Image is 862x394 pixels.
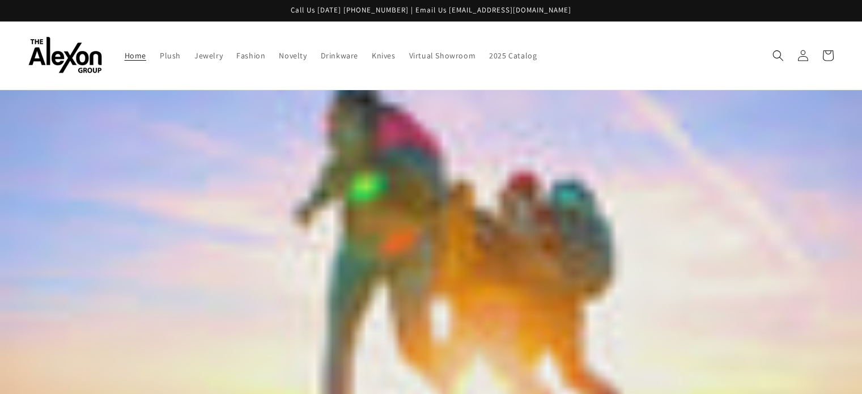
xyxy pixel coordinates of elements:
[409,50,476,61] span: Virtual Showroom
[314,44,365,67] a: Drinkware
[402,44,483,67] a: Virtual Showroom
[272,44,313,67] a: Novelty
[766,43,791,68] summary: Search
[230,44,272,67] a: Fashion
[489,50,537,61] span: 2025 Catalog
[372,50,396,61] span: Knives
[321,50,358,61] span: Drinkware
[365,44,402,67] a: Knives
[279,50,307,61] span: Novelty
[153,44,188,67] a: Plush
[160,50,181,61] span: Plush
[482,44,543,67] a: 2025 Catalog
[194,50,223,61] span: Jewelry
[28,37,102,74] img: The Alexon Group
[125,50,146,61] span: Home
[188,44,230,67] a: Jewelry
[118,44,153,67] a: Home
[236,50,265,61] span: Fashion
